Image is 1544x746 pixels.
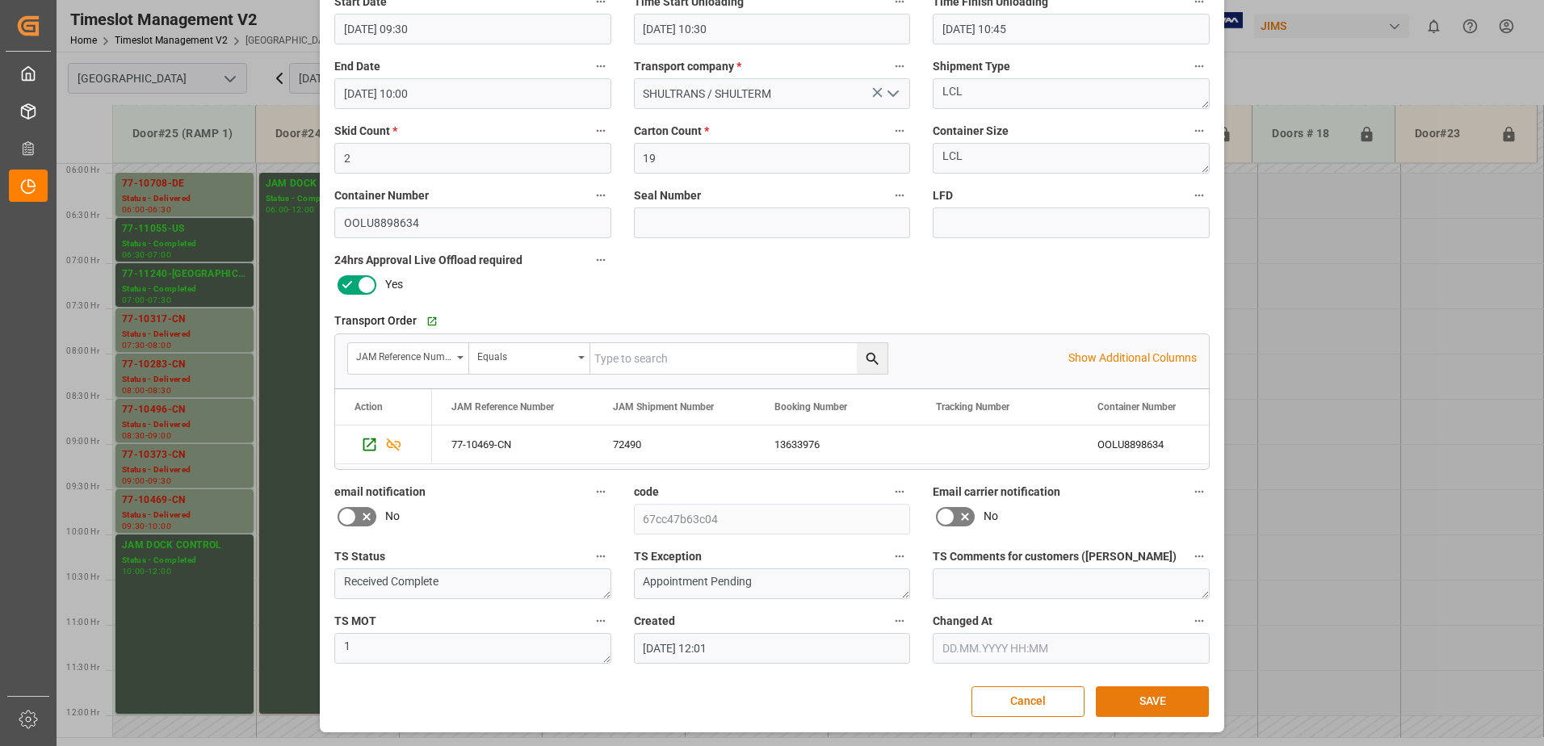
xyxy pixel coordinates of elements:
div: 72490 [594,425,755,463]
input: DD.MM.YYYY HH:MM [933,14,1210,44]
button: open menu [880,82,904,107]
span: Carton Count [634,123,709,140]
span: Seal Number [634,187,701,204]
button: Container Number [590,185,611,206]
button: Container Size [1189,120,1210,141]
span: TS Exception [634,548,702,565]
button: open menu [348,343,469,374]
button: Skid Count * [590,120,611,141]
button: email notification [590,481,611,502]
button: Created [889,610,910,631]
input: Type to search [590,343,887,374]
button: Email carrier notification [1189,481,1210,502]
span: TS MOT [334,613,376,630]
button: Shipment Type [1189,56,1210,77]
span: Changed At [933,613,992,630]
button: TS Status [590,546,611,567]
span: Container Number [1097,401,1176,413]
span: code [634,484,659,501]
button: LFD [1189,185,1210,206]
span: Container Number [334,187,429,204]
span: Email carrier notification [933,484,1060,501]
button: TS Exception [889,546,910,567]
div: 77-10469-CN [432,425,594,463]
span: No [385,508,400,525]
div: JAM Reference Number [356,346,451,364]
button: TS Comments for customers ([PERSON_NAME]) [1189,546,1210,567]
textarea: Appointment Pending [634,568,911,599]
p: Show Additional Columns [1068,350,1197,367]
button: Seal Number [889,185,910,206]
span: Transport Order [334,312,417,329]
input: DD.MM.YYYY HH:MM [634,14,911,44]
button: search button [857,343,887,374]
div: Equals [477,346,573,364]
span: Created [634,613,675,630]
input: DD.MM.YYYY HH:MM [334,78,611,109]
div: Action [355,401,383,413]
button: 24hrs Approval Live Offload required [590,249,611,270]
button: End Date [590,56,611,77]
span: End Date [334,58,380,75]
span: Booking Number [774,401,847,413]
span: No [984,508,998,525]
button: SAVE [1096,686,1209,717]
span: email notification [334,484,426,501]
textarea: 1 [334,633,611,664]
div: OOLU8898634 [1078,425,1240,463]
span: JAM Shipment Number [613,401,714,413]
div: Press SPACE to select this row. [335,425,432,464]
span: Skid Count [334,123,397,140]
input: DD.MM.YYYY HH:MM [334,14,611,44]
input: DD.MM.YYYY HH:MM [634,633,911,664]
textarea: LCL [933,78,1210,109]
span: Shipment Type [933,58,1010,75]
span: Container Size [933,123,1009,140]
span: Tracking Number [936,401,1009,413]
span: LFD [933,187,953,204]
span: JAM Reference Number [451,401,554,413]
textarea: LCL [933,143,1210,174]
span: 24hrs Approval Live Offload required [334,252,522,269]
button: TS MOT [590,610,611,631]
button: Carton Count * [889,120,910,141]
span: TS Comments for customers ([PERSON_NAME]) [933,548,1177,565]
span: TS Status [334,548,385,565]
button: open menu [469,343,590,374]
span: Yes [385,276,403,293]
button: Changed At [1189,610,1210,631]
button: Transport company * [889,56,910,77]
input: DD.MM.YYYY HH:MM [933,633,1210,664]
textarea: Received Complete [334,568,611,599]
span: Transport company [634,58,741,75]
button: code [889,481,910,502]
div: 13633976 [755,425,917,463]
button: Cancel [971,686,1085,717]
